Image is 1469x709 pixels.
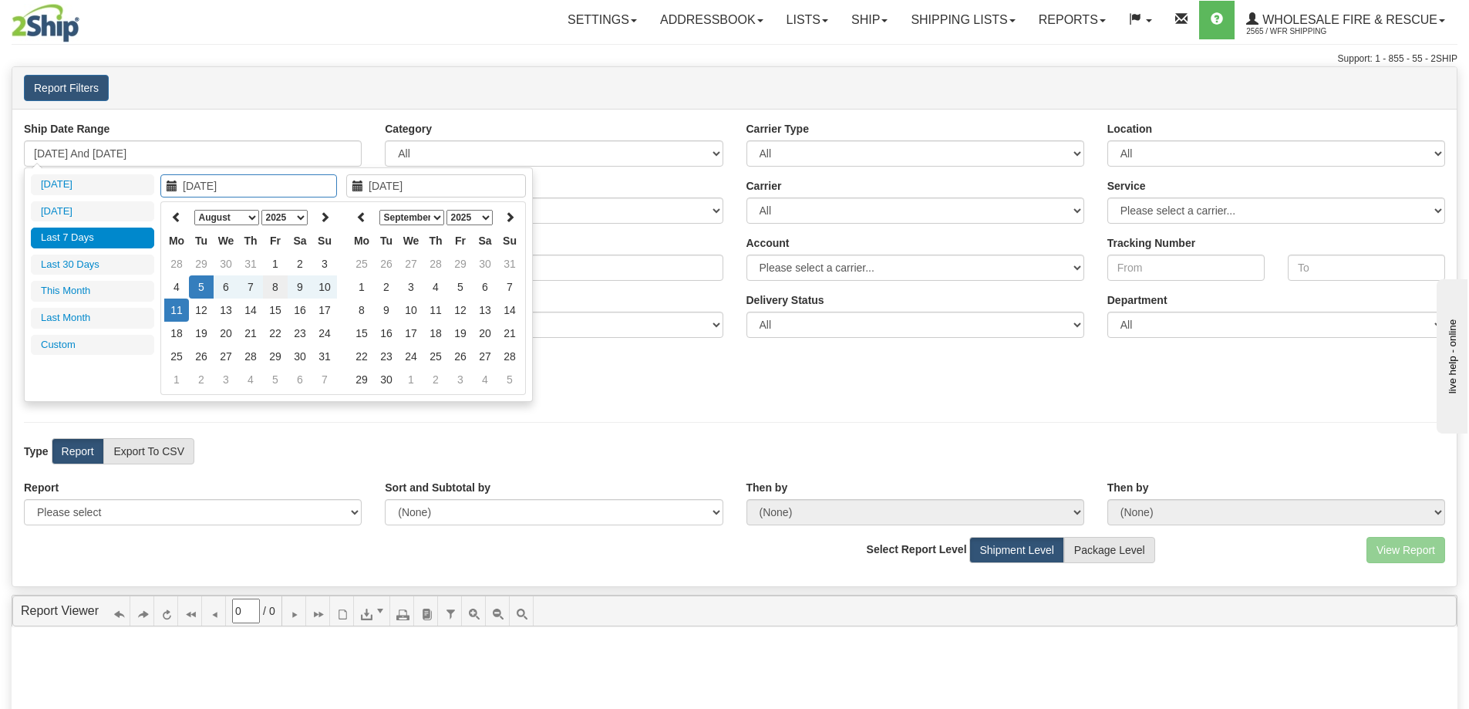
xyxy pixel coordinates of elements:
[238,322,263,345] td: 21
[214,345,238,368] td: 27
[423,252,448,275] td: 28
[263,299,288,322] td: 15
[164,322,189,345] td: 18
[423,368,448,391] td: 2
[189,229,214,252] th: Tu
[238,345,263,368] td: 28
[399,322,423,345] td: 17
[969,537,1064,563] label: Shipment Level
[263,275,288,299] td: 8
[399,229,423,252] th: We
[24,444,49,459] label: Type
[24,480,59,495] label: Report
[399,275,423,299] td: 3
[746,178,782,194] label: Carrier
[263,603,266,619] span: /
[21,604,99,617] a: Report Viewer
[349,275,374,299] td: 1
[1107,235,1195,251] label: Tracking Number
[214,229,238,252] th: We
[448,368,473,391] td: 3
[288,252,312,275] td: 2
[448,275,473,299] td: 5
[840,1,899,39] a: Ship
[746,312,1084,338] select: Please ensure data set in report has been RECENTLY tracked from your Shipment History
[349,299,374,322] td: 8
[497,229,522,252] th: Su
[189,275,214,299] td: 5
[288,299,312,322] td: 16
[374,229,399,252] th: Tu
[1107,292,1167,308] label: Department
[12,13,143,25] div: live help - online
[448,229,473,252] th: Fr
[423,345,448,368] td: 25
[349,345,374,368] td: 22
[385,480,490,495] label: Sort and Subtotal by
[103,438,194,464] label: Export To CSV
[473,229,497,252] th: Sa
[164,229,189,252] th: Mo
[288,275,312,299] td: 9
[374,252,399,275] td: 26
[238,229,263,252] th: Th
[1246,24,1362,39] span: 2565 / WFR Shipping
[24,75,109,101] button: Report Filters
[263,229,288,252] th: Fr
[473,252,497,275] td: 30
[775,1,840,39] a: Lists
[497,252,522,275] td: 31
[374,275,399,299] td: 2
[473,322,497,345] td: 20
[238,252,263,275] td: 31
[497,322,522,345] td: 21
[497,345,522,368] td: 28
[31,228,154,248] li: Last 7 Days
[385,121,432,137] label: Category
[746,235,790,251] label: Account
[473,299,497,322] td: 13
[1064,537,1155,563] label: Package Level
[448,345,473,368] td: 26
[189,368,214,391] td: 2
[423,229,448,252] th: Th
[349,229,374,252] th: Mo
[423,299,448,322] td: 11
[12,4,79,42] img: logo2565.jpg
[1107,178,1146,194] label: Service
[473,275,497,299] td: 6
[497,275,522,299] td: 7
[448,252,473,275] td: 29
[164,368,189,391] td: 1
[556,1,649,39] a: Settings
[189,252,214,275] td: 29
[263,252,288,275] td: 1
[649,1,775,39] a: Addressbook
[1027,1,1117,39] a: Reports
[867,542,967,557] label: Select Report Level
[497,299,522,322] td: 14
[52,438,104,464] label: Report
[31,201,154,222] li: [DATE]
[349,368,374,391] td: 29
[473,368,497,391] td: 4
[263,345,288,368] td: 29
[31,335,154,356] li: Custom
[1235,1,1457,39] a: WHOLESALE FIRE & RESCUE 2565 / WFR Shipping
[374,345,399,368] td: 23
[312,275,337,299] td: 10
[312,322,337,345] td: 24
[349,252,374,275] td: 25
[288,322,312,345] td: 23
[374,299,399,322] td: 9
[238,299,263,322] td: 14
[238,368,263,391] td: 4
[164,345,189,368] td: 25
[473,345,497,368] td: 27
[31,255,154,275] li: Last 30 Days
[31,281,154,302] li: This Month
[164,252,189,275] td: 28
[423,275,448,299] td: 4
[214,252,238,275] td: 30
[899,1,1026,39] a: Shipping lists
